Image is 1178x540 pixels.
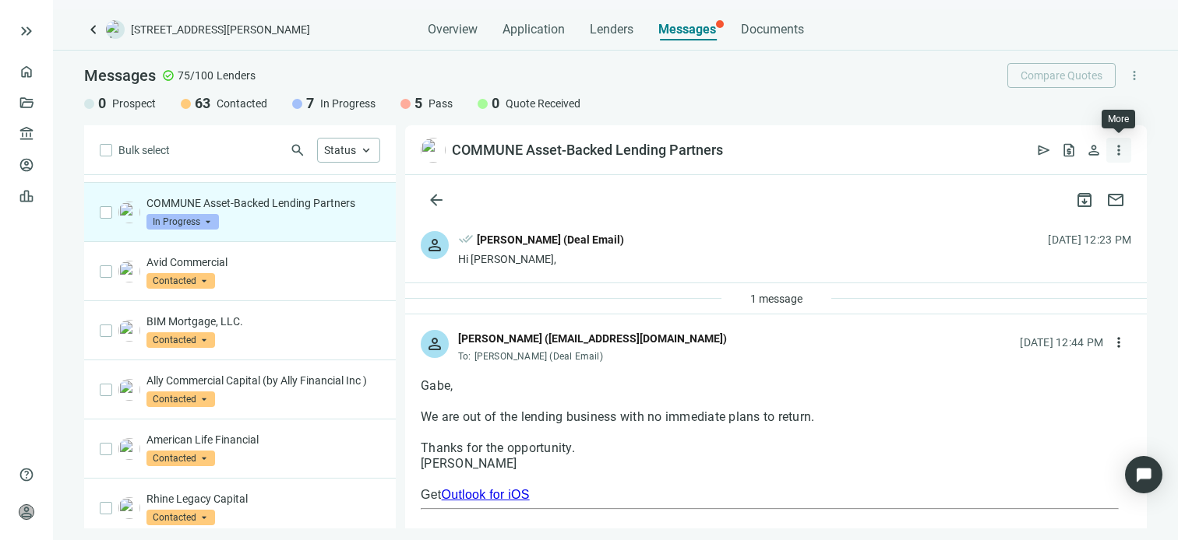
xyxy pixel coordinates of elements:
span: Application [503,22,565,37]
span: Pass [429,96,453,111]
div: COMMUNE Asset-Backed Lending Partners [452,141,723,160]
span: person [425,335,444,353]
span: keyboard_arrow_up [359,143,373,157]
button: archive [1069,184,1100,216]
span: 7 [306,94,314,113]
span: help [19,467,34,482]
span: 5 [414,94,422,113]
span: Contacted [146,510,215,525]
img: 48a9dbb5-2d25-45fc-8385-faa5a4db7331 [118,497,140,519]
div: [DATE] 12:23 PM [1048,231,1131,248]
p: American Life Financial [146,432,380,447]
span: [STREET_ADDRESS][PERSON_NAME] [131,22,310,37]
p: Rhine Legacy Capital [146,491,380,507]
span: Messages [84,66,156,85]
img: 6c40ddf9-8141-45da-b156-0a96a48bf26c [118,379,140,401]
span: 1 message [750,293,802,305]
span: request_quote [1061,142,1077,158]
span: Bulk select [118,142,170,159]
p: BIM Mortgage, LLC. [146,314,380,329]
p: COMMUNE Asset-Backed Lending Partners [146,195,380,211]
span: archive [1075,191,1094,209]
span: Lenders [590,22,633,37]
span: In Progress [320,96,376,111]
button: person [1081,138,1106,163]
p: Avid Commercial [146,254,380,270]
span: Contacted [146,391,215,407]
div: To: [458,350,727,363]
span: more_vert [1111,142,1127,158]
button: Compare Quotes [1007,63,1116,88]
div: Open Intercom Messenger [1125,456,1162,493]
p: Ally Commercial Capital (by Ally Financial Inc ) [146,373,380,388]
img: b0d7e718-8ccd-4ae7-a090-a74c57a416ca [118,202,140,223]
span: Prospect [112,96,156,111]
span: Quote Received [506,96,580,111]
button: arrow_back [421,184,452,216]
img: ae15d7b1-770e-44e3-a86c-3af00abcb05e [118,320,140,342]
div: [PERSON_NAME] (Deal Email) [477,231,624,248]
button: send [1032,138,1056,163]
span: search [290,142,305,158]
button: more_vert [1106,330,1131,355]
span: account_balance [19,126,30,142]
span: Documents [741,22,804,37]
span: Overview [428,22,478,37]
a: keyboard_arrow_left [84,20,103,39]
span: 0 [98,94,106,113]
button: keyboard_double_arrow_right [17,22,36,40]
span: check_circle [162,69,175,82]
span: [PERSON_NAME] (Deal Email) [474,351,603,362]
button: 1 message [737,286,816,311]
span: done_all [458,231,474,251]
img: 9d4ee42a-2d6f-4e19-925f-e2ce447fd48c [118,261,140,282]
span: person [1086,142,1102,158]
span: 0 [492,94,499,113]
span: Status [324,144,356,156]
span: person [19,504,34,520]
span: Lenders [217,68,256,83]
span: Contacted [146,332,215,348]
button: mail [1100,184,1131,216]
button: request_quote [1056,138,1081,163]
span: more_vert [1127,68,1141,82]
span: In Progress [146,214,219,230]
span: send [1036,142,1052,158]
span: Contacted [217,96,267,111]
img: deal-logo [106,20,125,39]
img: 6354bb2f-8f88-4908-ac13-d8ab8308d305 [118,438,140,460]
div: [DATE] 12:44 PM [1020,334,1103,351]
span: more_vert [1111,335,1127,350]
span: 75/100 [178,68,213,83]
span: arrow_back [427,191,446,209]
span: Contacted [146,273,215,289]
button: more_vert [1122,63,1147,88]
div: [PERSON_NAME] ([EMAIL_ADDRESS][DOMAIN_NAME]) [458,330,727,347]
span: person [425,236,444,254]
span: Messages [658,22,716,37]
span: Contacted [146,451,215,466]
div: More [1108,113,1129,125]
div: Hi [PERSON_NAME], [458,251,624,267]
img: b0d7e718-8ccd-4ae7-a090-a74c57a416ca [421,138,446,163]
span: 63 [195,94,210,113]
span: mail [1106,191,1125,209]
button: more_vert [1106,138,1131,163]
